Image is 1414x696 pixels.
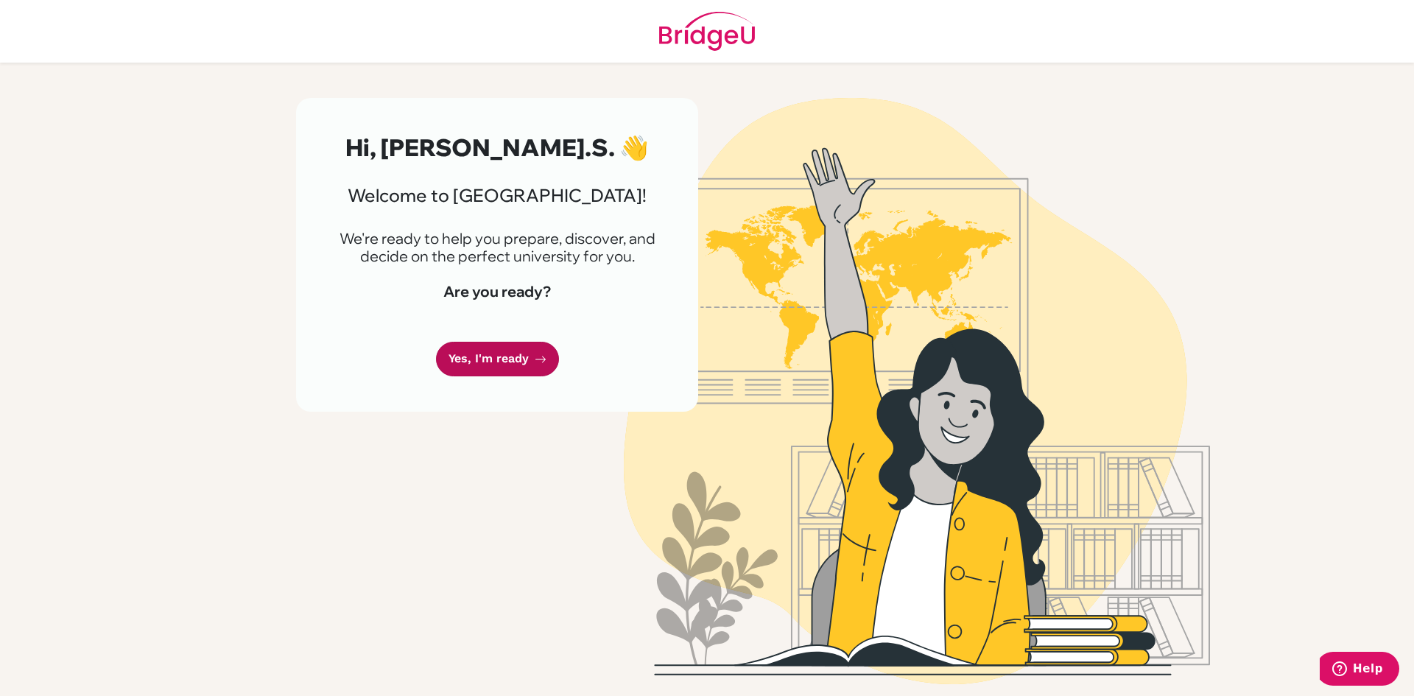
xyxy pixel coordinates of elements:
[497,98,1337,684] img: Welcome to Bridge U
[331,185,663,206] h3: Welcome to [GEOGRAPHIC_DATA]!
[331,230,663,265] p: We're ready to help you prepare, discover, and decide on the perfect university for you.
[331,283,663,300] h4: Are you ready?
[436,342,559,376] a: Yes, I'm ready
[331,133,663,161] h2: Hi, [PERSON_NAME].S. 👋
[1320,652,1399,689] iframe: Opens a widget where you can find more information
